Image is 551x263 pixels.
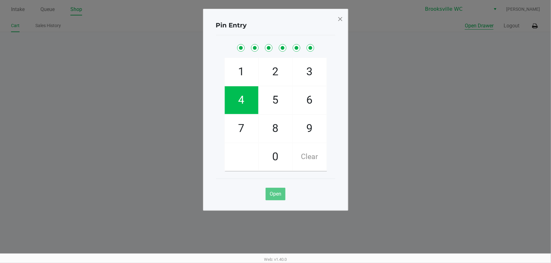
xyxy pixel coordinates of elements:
span: 2 [259,58,292,86]
span: 3 [293,58,326,86]
span: 8 [259,115,292,142]
span: 1 [225,58,258,86]
span: 7 [225,115,258,142]
span: 9 [293,115,326,142]
span: 6 [293,86,326,114]
h4: Pin Entry [216,20,247,30]
span: 5 [259,86,292,114]
span: Clear [293,143,326,171]
span: 0 [259,143,292,171]
span: 4 [225,86,258,114]
span: Web: v1.40.0 [264,257,287,262]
